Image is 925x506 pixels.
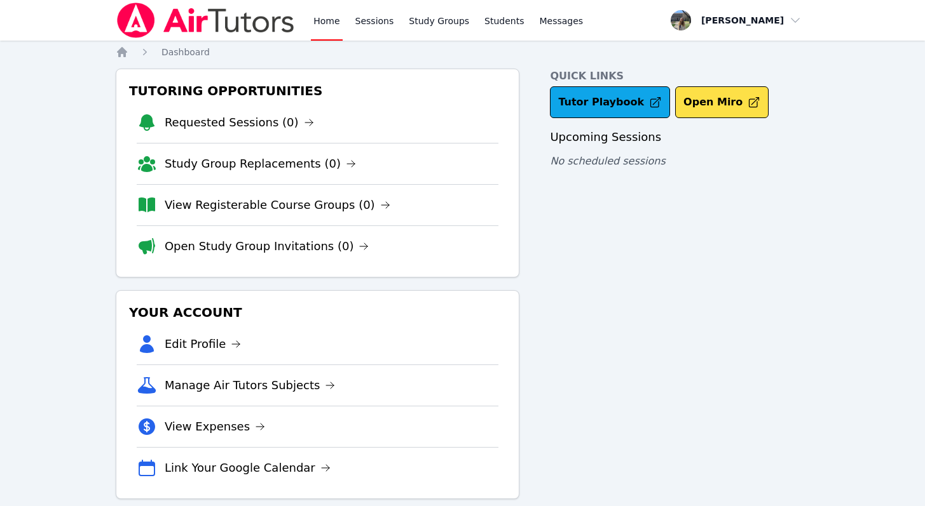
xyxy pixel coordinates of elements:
[127,79,509,102] h3: Tutoring Opportunities
[165,459,331,477] a: Link Your Google Calendar
[550,69,809,84] h4: Quick Links
[127,301,509,324] h3: Your Account
[550,155,665,167] span: No scheduled sessions
[161,47,210,57] span: Dashboard
[550,128,809,146] h3: Upcoming Sessions
[165,418,265,436] a: View Expenses
[165,335,242,353] a: Edit Profile
[161,46,210,58] a: Dashboard
[550,86,670,118] a: Tutor Playbook
[116,3,296,38] img: Air Tutors
[165,114,314,131] a: Requested Sessions (0)
[540,15,584,27] span: Messages
[165,376,336,394] a: Manage Air Tutors Subjects
[165,155,356,173] a: Study Group Replacements (0)
[165,196,390,214] a: View Registerable Course Groups (0)
[165,237,369,255] a: Open Study Group Invitations (0)
[116,46,809,58] nav: Breadcrumb
[675,86,769,118] button: Open Miro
